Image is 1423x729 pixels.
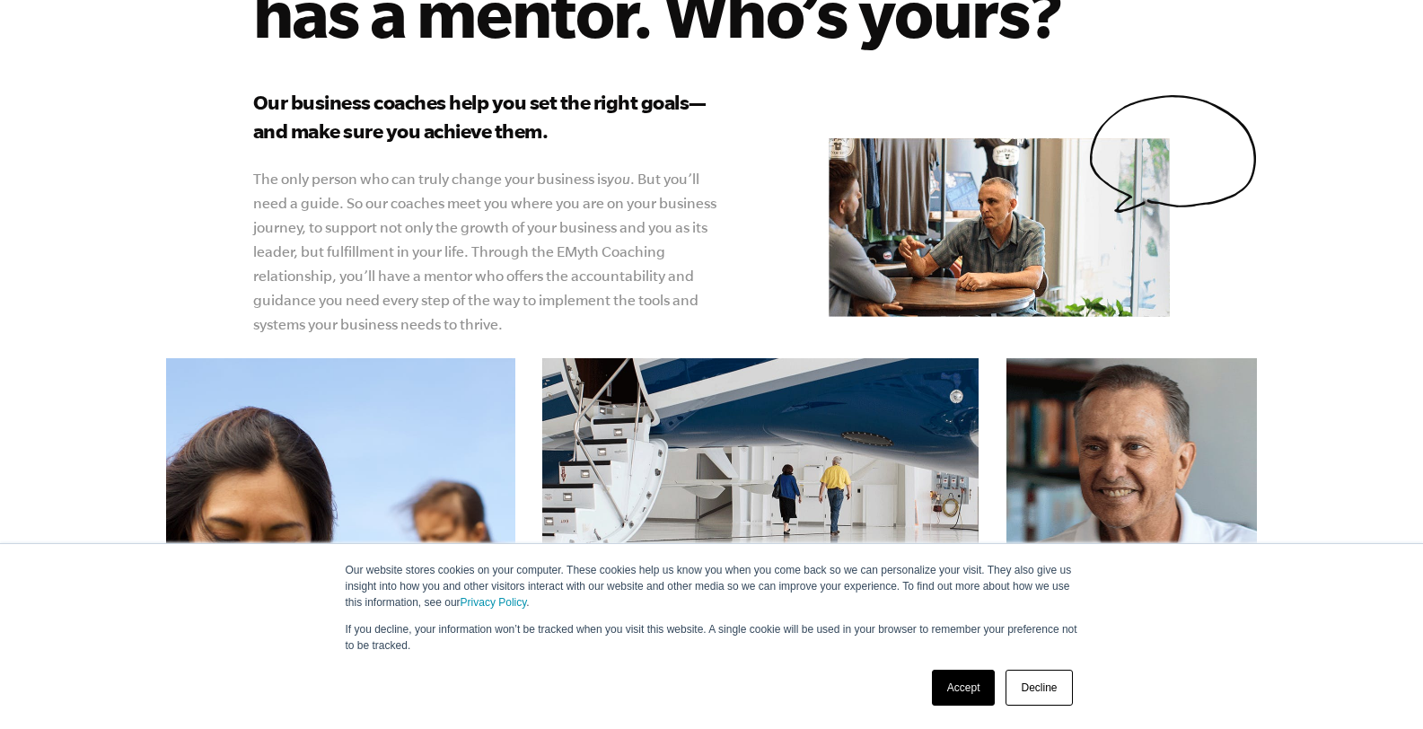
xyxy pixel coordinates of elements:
[542,358,979,649] img: e-myth business coaching our coaches mentor curt richardson plane
[932,670,996,706] a: Accept
[829,138,1170,317] img: e-myth business coaching our coaches mentor don matt talking
[253,88,725,145] h3: Our business coaches help you set the right goals—and make sure you achieve them.
[346,621,1078,654] p: If you decline, your information won’t be tracked when you visit this website. A single cookie wi...
[253,167,725,337] p: The only person who can truly change your business is . But you’ll need a guide. So our coaches m...
[1006,670,1072,706] a: Decline
[346,562,1078,610] p: Our website stores cookies on your computer. These cookies help us know you when you come back so...
[607,171,630,187] i: you
[1006,358,1258,679] img: e-myth business coaching our coaches mentor don weaver headshot
[461,596,527,609] a: Privacy Policy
